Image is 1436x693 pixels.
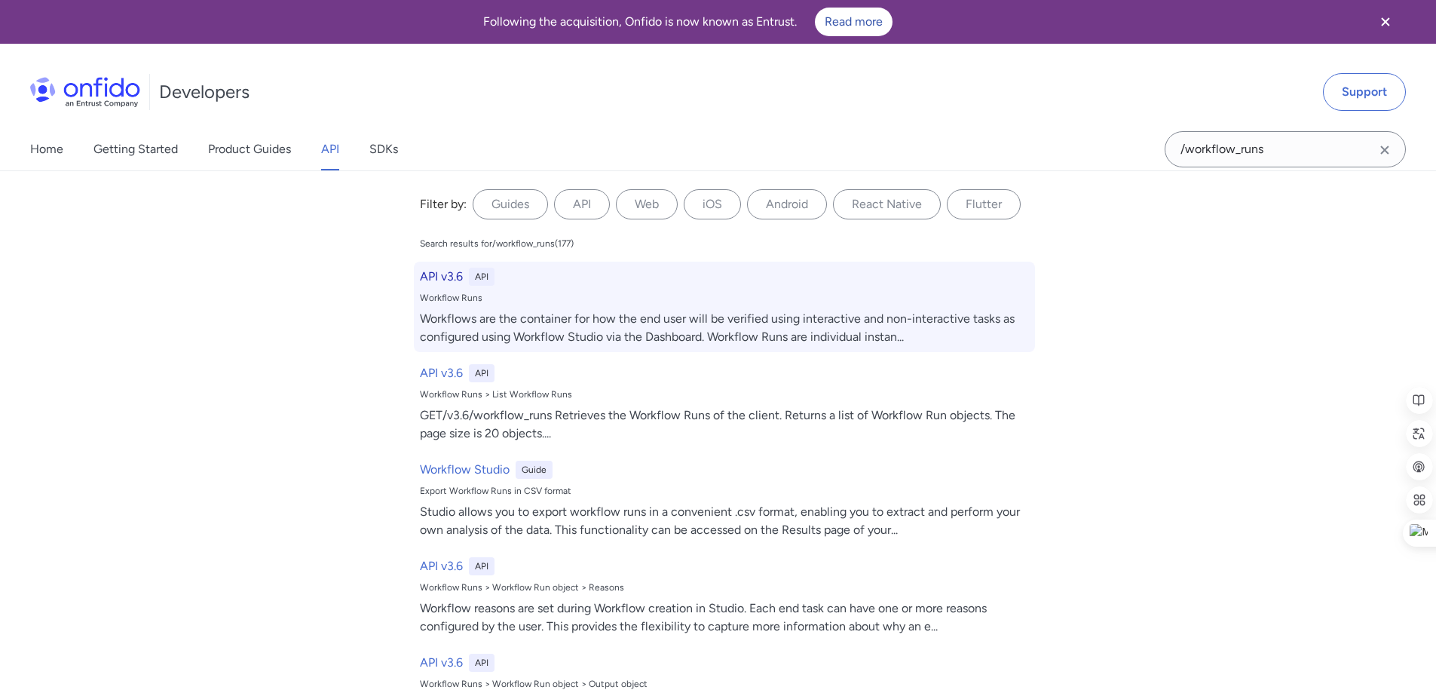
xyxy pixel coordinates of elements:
svg: Close banner [1376,13,1395,31]
div: Workflow Runs > Workflow Run object > Reasons [420,581,1029,593]
div: Workflows are the container for how the end user will be verified using interactive and non-inter... [420,310,1029,346]
div: Filter by: [420,195,467,213]
h6: API v3.6 [420,364,463,382]
label: iOS [684,189,741,219]
label: Android [747,189,827,219]
a: API [321,128,339,170]
h6: API v3.6 [420,268,463,286]
div: API [469,654,494,672]
h6: API v3.6 [420,654,463,672]
a: API v3.6APIWorkflow Runs > Workflow Run object > ReasonsWorkflow reasons are set during Workflow ... [414,551,1035,642]
a: Getting Started [93,128,178,170]
div: Studio allows you to export workflow runs in a convenient .csv format, enabling you to extract an... [420,503,1029,539]
div: Guide [516,461,553,479]
img: Onfido Logo [30,77,140,107]
div: API [469,268,494,286]
div: Workflow reasons are set during Workflow creation in Studio. Each end task can have one or more r... [420,599,1029,636]
label: React Native [833,189,941,219]
a: SDKs [369,128,398,170]
button: Close banner [1358,3,1413,41]
div: API [469,557,494,575]
a: Workflow StudioGuideExport Workflow Runs in CSV formatStudio allows you to export workflow runs i... [414,455,1035,545]
div: Search results for /workflow_runs ( 177 ) [420,238,574,250]
a: Product Guides [208,128,291,170]
a: API v3.6APIWorkflow Runs > List Workflow RunsGET/v3.6/workflow_runs Retrieves the Workflow Runs o... [414,358,1035,449]
h6: API v3.6 [420,557,463,575]
input: Onfido search input field [1165,131,1406,167]
div: Workflow Runs > List Workflow Runs [420,388,1029,400]
h1: Developers [159,80,250,104]
div: Workflow Runs > Workflow Run object > Output object [420,678,1029,690]
div: Workflow Runs [420,292,1029,304]
a: Home [30,128,63,170]
a: API v3.6APIWorkflow RunsWorkflows are the container for how the end user will be verified using i... [414,262,1035,352]
label: Flutter [947,189,1021,219]
label: Web [616,189,678,219]
svg: Clear search field button [1376,141,1394,159]
label: Guides [473,189,548,219]
h6: Workflow Studio [420,461,510,479]
a: Read more [815,8,893,36]
div: Export Workflow Runs in CSV format [420,485,1029,497]
label: API [554,189,610,219]
div: API [469,364,494,382]
div: Following the acquisition, Onfido is now known as Entrust. [18,8,1358,36]
a: Support [1323,73,1406,111]
div: GET/v3.6/workflow_runs Retrieves the Workflow Runs of the client. Returns a list of Workflow Run ... [420,406,1029,443]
